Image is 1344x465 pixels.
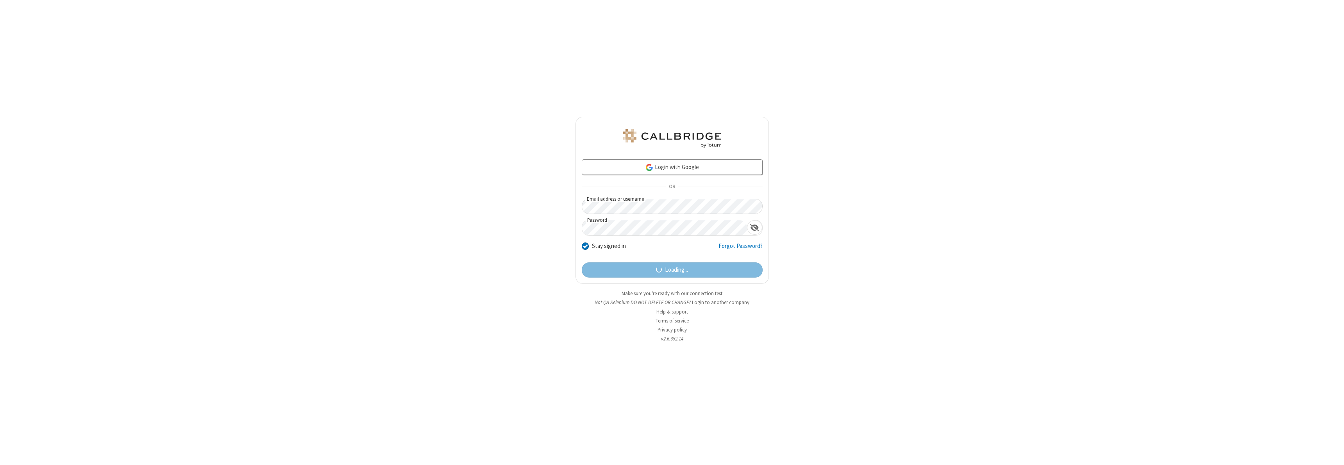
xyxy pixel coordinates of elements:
[718,242,763,257] a: Forgot Password?
[622,290,722,297] a: Make sure you're ready with our connection test
[665,265,688,274] span: Loading...
[656,317,689,324] a: Terms of service
[575,335,769,342] li: v2.6.352.14
[747,220,762,235] div: Show password
[658,326,687,333] a: Privacy policy
[621,129,723,148] img: QA Selenium DO NOT DELETE OR CHANGE
[575,299,769,306] li: Not QA Selenium DO NOT DELETE OR CHANGE?
[645,163,654,172] img: google-icon.png
[582,199,763,214] input: Email address or username
[692,299,749,306] button: Login to another company
[656,308,688,315] a: Help & support
[666,182,678,192] span: OR
[582,220,747,235] input: Password
[1324,445,1338,460] iframe: Chat
[582,262,763,278] button: Loading...
[582,159,763,175] a: Login with Google
[592,242,626,251] label: Stay signed in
